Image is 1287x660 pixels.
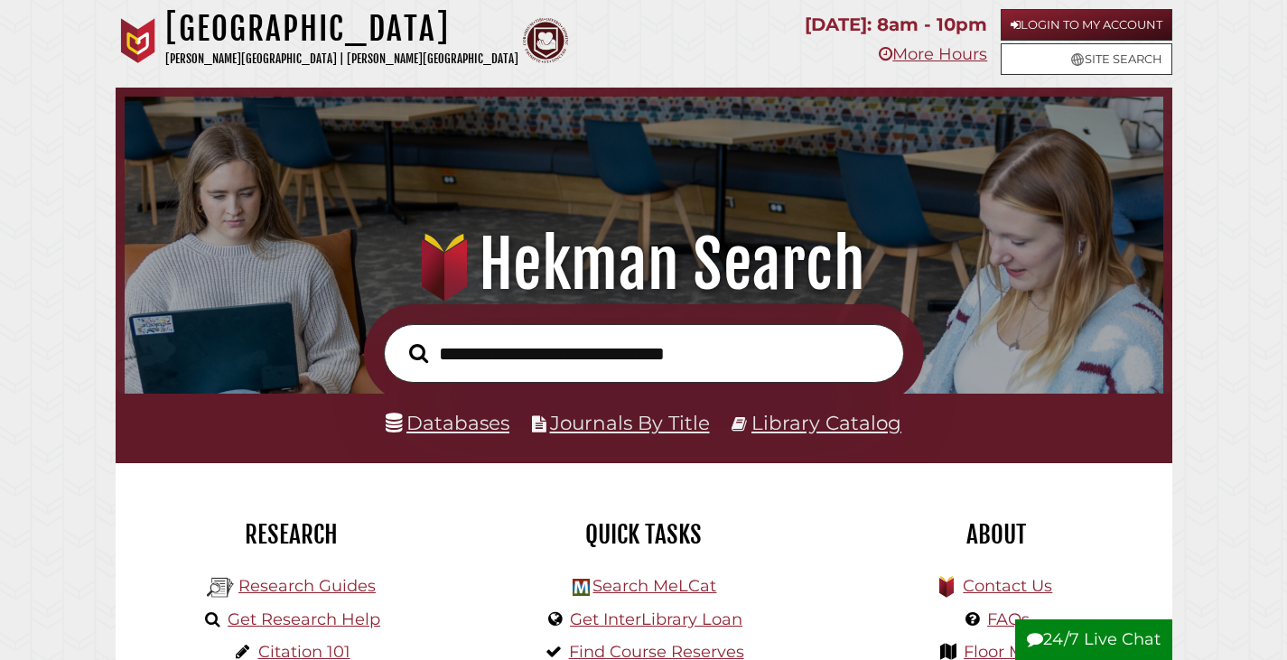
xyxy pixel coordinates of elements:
[129,519,454,550] h2: Research
[570,609,742,629] a: Get InterLibrary Loan
[116,18,161,63] img: Calvin University
[963,576,1052,596] a: Contact Us
[400,339,437,368] button: Search
[805,9,987,41] p: [DATE]: 8am - 10pm
[165,49,518,70] p: [PERSON_NAME][GEOGRAPHIC_DATA] | [PERSON_NAME][GEOGRAPHIC_DATA]
[165,9,518,49] h1: [GEOGRAPHIC_DATA]
[1001,43,1172,75] a: Site Search
[144,225,1143,304] h1: Hekman Search
[228,609,380,629] a: Get Research Help
[1001,9,1172,41] a: Login to My Account
[207,574,234,601] img: Hekman Library Logo
[834,519,1159,550] h2: About
[987,609,1030,629] a: FAQs
[751,411,901,434] a: Library Catalog
[879,44,987,64] a: More Hours
[409,343,428,364] i: Search
[481,519,807,550] h2: Quick Tasks
[238,576,376,596] a: Research Guides
[386,411,509,434] a: Databases
[592,576,716,596] a: Search MeLCat
[573,579,590,596] img: Hekman Library Logo
[523,18,568,63] img: Calvin Theological Seminary
[550,411,710,434] a: Journals By Title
